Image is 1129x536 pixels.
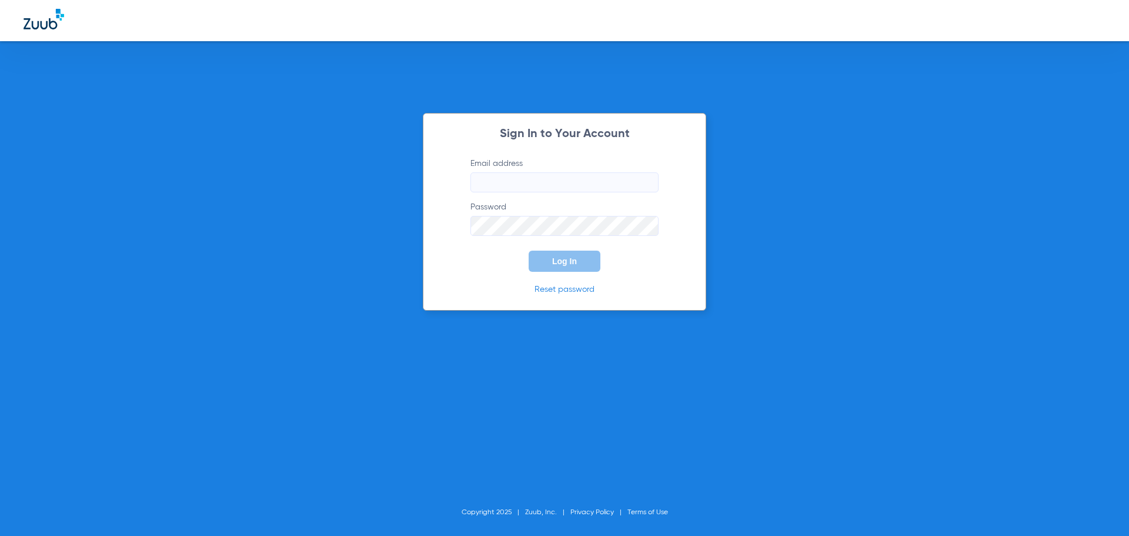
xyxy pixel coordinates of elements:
a: Terms of Use [627,509,668,516]
li: Copyright 2025 [462,507,525,518]
span: Log In [552,257,577,266]
button: Log In [529,251,600,272]
label: Password [470,201,659,236]
input: Email address [470,172,659,192]
a: Privacy Policy [570,509,614,516]
img: Zuub Logo [24,9,64,29]
label: Email address [470,158,659,192]
li: Zuub, Inc. [525,507,570,518]
h2: Sign In to Your Account [453,128,676,140]
input: Password [470,216,659,236]
a: Reset password [535,285,594,294]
